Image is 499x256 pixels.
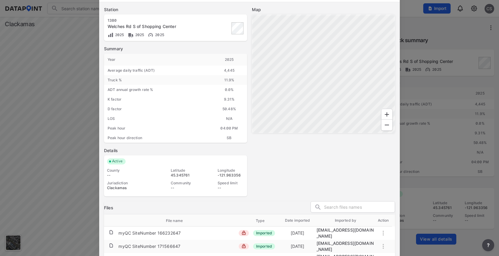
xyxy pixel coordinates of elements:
[171,173,197,178] div: 45.345761
[253,230,275,236] span: Imported
[107,186,150,190] div: Clackamas
[211,123,247,133] div: 04:00 PM
[253,243,275,249] span: Imported
[107,181,150,186] div: Jurisdiction
[324,203,395,212] input: Search files names
[148,32,154,38] img: Vehicle speed
[279,227,317,239] td: [DATE]
[211,54,247,66] div: 2025
[211,66,247,75] div: 4,445
[211,133,247,143] div: SB
[104,123,211,133] div: Peak hour
[104,46,247,52] label: Summary
[134,33,144,37] span: 2025
[109,230,114,235] img: file.af1f9d02.svg
[317,227,375,239] div: migration@data-point.io
[279,241,317,252] td: [DATE]
[104,66,211,75] div: Average daily traffic (ADT)
[118,243,180,249] div: myQC SiteNumber 171566647
[128,32,134,38] img: Vehicle class
[242,231,246,235] img: lock_close.8fab59a9.svg
[104,54,211,66] div: Year
[104,7,247,13] label: Station
[279,214,317,226] th: Date imported
[104,205,113,211] h3: Files
[317,240,375,252] div: migration@data-point.io
[482,239,494,251] button: more
[104,104,211,114] div: D factor
[104,114,211,123] div: LOS
[171,168,197,173] div: Latitude
[107,168,150,173] div: County
[375,214,392,226] th: Action
[218,173,244,178] div: -121.963356
[114,33,124,37] span: 2025
[171,186,197,190] div: --
[109,243,114,248] img: file.af1f9d02.svg
[211,114,247,123] div: N/A
[383,111,390,118] svg: Zoom In
[317,214,375,226] th: Imported by
[381,109,393,120] div: Zoom In
[104,85,211,95] div: ADT annual growth rate %
[110,158,126,164] span: Active
[104,148,247,154] label: Details
[118,230,181,236] div: myQC SiteNumber 166232647
[256,218,272,223] span: Type
[252,7,395,13] label: Map
[218,186,244,190] div: --
[154,33,164,37] span: 2025
[218,168,244,173] div: Longitude
[108,23,200,30] div: Welches Rd S of Shopping Center
[166,218,191,223] span: File name
[211,85,247,95] div: 0.0 %
[211,95,247,104] div: 9.31%
[486,242,491,249] span: ?
[104,133,211,143] div: Peak hour direction
[104,75,211,85] div: Truck %
[171,181,197,186] div: Community
[108,18,200,23] div: 1380
[242,244,246,248] img: lock_close.8fab59a9.svg
[218,181,244,186] div: Speed limit
[383,121,390,129] svg: Zoom Out
[211,75,247,85] div: 11.9 %
[108,32,114,38] img: Volume count
[107,173,150,178] div: --
[381,119,393,131] div: Zoom Out
[104,95,211,104] div: K factor
[211,104,247,114] div: 50.48%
